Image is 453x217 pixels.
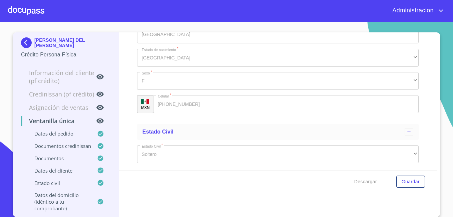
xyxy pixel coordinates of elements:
[21,167,97,174] p: Datos del cliente
[34,37,111,48] p: [PERSON_NAME] DEL [PERSON_NAME]
[21,37,34,48] img: Docupass spot blue
[21,117,96,125] p: Ventanilla única
[402,178,420,186] span: Guardar
[141,105,150,110] p: MXN
[141,99,149,104] img: R93DlvwvvjP9fbrDwZeCRYBHk45OWMq+AAOlFVsxT89f82nwPLnD58IP7+ANJEaWYhP0Tx8kkA0WlQMPQsAAgwAOmBj20AXj6...
[387,5,437,16] span: Administracion
[21,143,97,149] p: Documentos CrediNissan
[21,90,96,98] p: Credinissan (PF crédito)
[21,51,111,59] p: Crédito Persona Física
[137,124,419,140] div: Estado civil
[21,103,96,112] p: Asignación de Ventas
[137,145,419,163] div: Soltero
[137,72,419,90] div: F
[21,192,97,212] p: Datos del domicilio (idéntico a tu comprobante)
[21,130,97,137] p: Datos del pedido
[21,69,96,85] p: Información del cliente (PF crédito)
[387,5,445,16] button: account of current user
[21,37,111,51] div: [PERSON_NAME] DEL [PERSON_NAME]
[21,180,97,186] p: Estado civil
[396,176,425,188] button: Guardar
[142,129,173,135] span: Estado civil
[354,178,377,186] span: Descargar
[352,176,380,188] button: Descargar
[137,49,419,67] div: [GEOGRAPHIC_DATA]
[21,155,97,162] p: Documentos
